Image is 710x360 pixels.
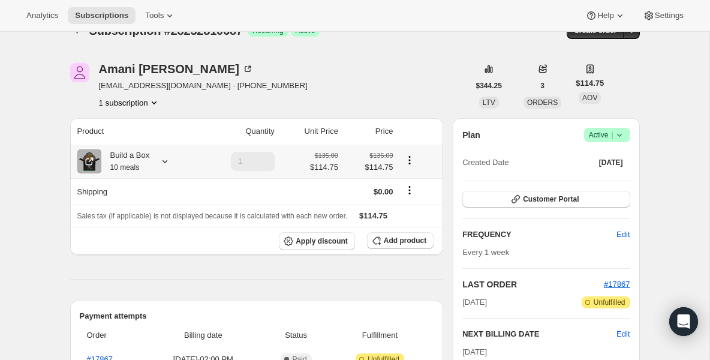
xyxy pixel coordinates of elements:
[19,7,65,24] button: Analytics
[604,280,630,289] a: #17867
[80,310,434,322] h2: Payment attempts
[68,7,136,24] button: Subscriptions
[462,278,604,290] h2: LAST ORDER
[576,77,604,89] span: $114.75
[278,118,342,145] th: Unit Price
[655,11,684,20] span: Settings
[599,158,623,167] span: [DATE]
[99,63,254,75] div: Amani [PERSON_NAME]
[636,7,691,24] button: Settings
[199,118,278,145] th: Quantity
[333,329,426,341] span: Fulfillment
[523,194,579,204] span: Customer Portal
[527,98,558,107] span: ORDERS
[77,149,101,173] img: product img
[75,11,128,20] span: Subscriptions
[462,347,487,356] span: [DATE]
[483,98,495,107] span: LTV
[77,212,348,220] span: Sales tax (if applicable) is not displayed because it is calculated with each new order.
[26,11,58,20] span: Analytics
[609,225,637,244] button: Edit
[359,211,387,220] span: $114.75
[476,81,502,91] span: $344.25
[597,11,613,20] span: Help
[101,149,150,173] div: Build a Box
[604,278,630,290] button: #17867
[469,77,509,94] button: $344.25
[70,63,89,82] span: Amani Abdellah
[589,129,625,141] span: Active
[533,77,552,94] button: 3
[669,307,698,336] div: Open Intercom Messenger
[110,163,140,172] small: 10 meals
[369,152,393,159] small: $135.00
[384,236,426,245] span: Add product
[578,7,633,24] button: Help
[99,97,160,109] button: Product actions
[616,229,630,241] span: Edit
[70,178,199,205] th: Shipping
[148,329,258,341] span: Billing date
[594,298,625,307] span: Unfulfilled
[310,161,338,173] span: $114.75
[462,191,630,208] button: Customer Portal
[592,154,630,171] button: [DATE]
[80,322,145,349] th: Order
[138,7,183,24] button: Tools
[462,296,487,308] span: [DATE]
[315,152,338,159] small: $135.00
[374,187,393,196] span: $0.00
[345,161,393,173] span: $114.75
[266,329,326,341] span: Status
[611,130,613,140] span: |
[582,94,597,102] span: AOV
[145,11,164,20] span: Tools
[462,328,616,340] h2: NEXT BILLING DATE
[462,229,616,241] h2: FREQUENCY
[367,232,434,249] button: Add product
[99,80,308,92] span: [EMAIL_ADDRESS][DOMAIN_NAME] · [PHONE_NUMBER]
[70,118,199,145] th: Product
[616,328,630,340] button: Edit
[462,157,509,169] span: Created Date
[279,232,355,250] button: Apply discount
[296,236,348,246] span: Apply discount
[462,248,509,257] span: Every 1 week
[400,184,419,197] button: Shipping actions
[400,154,419,167] button: Product actions
[342,118,397,145] th: Price
[540,81,544,91] span: 3
[462,129,480,141] h2: Plan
